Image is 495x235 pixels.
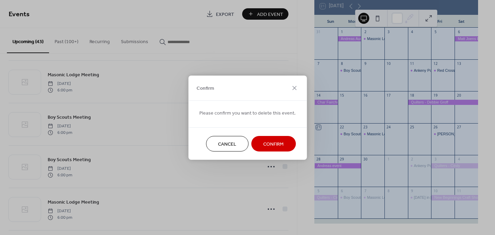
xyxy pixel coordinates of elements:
span: Confirm [263,140,284,148]
span: Confirm [197,85,214,92]
button: Confirm [251,136,296,151]
span: Please confirm you want to delete this event. [199,109,296,117]
button: Cancel [206,136,248,151]
span: Cancel [218,140,236,148]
